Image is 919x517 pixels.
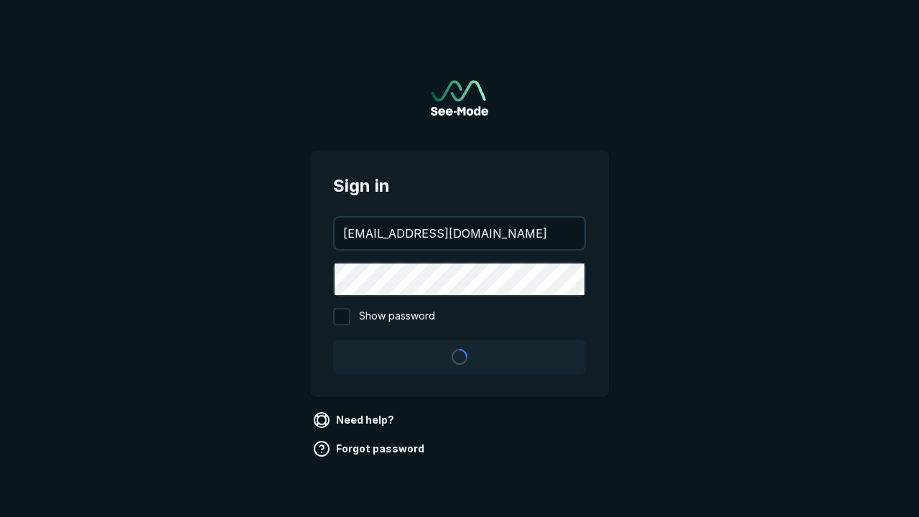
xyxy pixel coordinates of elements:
img: See-Mode Logo [431,80,488,116]
input: your@email.com [335,218,584,249]
span: Sign in [333,173,586,199]
a: Forgot password [310,437,430,460]
a: Need help? [310,409,400,432]
a: Go to sign in [431,80,488,116]
span: Show password [359,308,435,325]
